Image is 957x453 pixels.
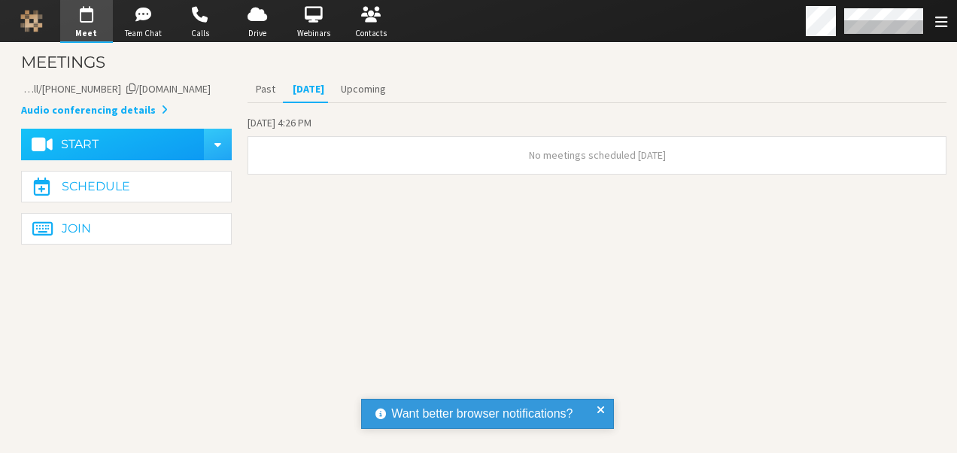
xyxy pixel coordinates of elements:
img: Iotum [20,10,43,32]
button: Copy my meeting room linkCopy my meeting room link [21,81,211,97]
div: Start [61,138,99,150]
span: [DATE] 4:26 PM [248,116,311,129]
section: Account details [21,81,232,118]
button: Audio conferencing details [21,102,168,118]
span: Meet [60,27,113,40]
section: Today's Meetings [248,114,946,184]
span: Want better browser notifications? [391,405,573,423]
span: Webinars [287,27,340,40]
button: Join [21,213,232,245]
button: Past [248,76,284,102]
h3: Meetings [21,53,946,71]
button: Start [21,129,205,160]
span: Contacts [345,27,397,40]
span: No meetings scheduled [DATE] [529,148,666,162]
div: Join [62,223,91,235]
div: Schedule [62,181,130,193]
span: Team Chat [117,27,169,40]
button: [DATE] [284,76,332,102]
span: Calls [174,27,226,40]
span: Drive [231,27,284,40]
button: Start conference options [204,129,232,160]
button: Upcoming [333,76,394,102]
button: Schedule [21,171,232,202]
